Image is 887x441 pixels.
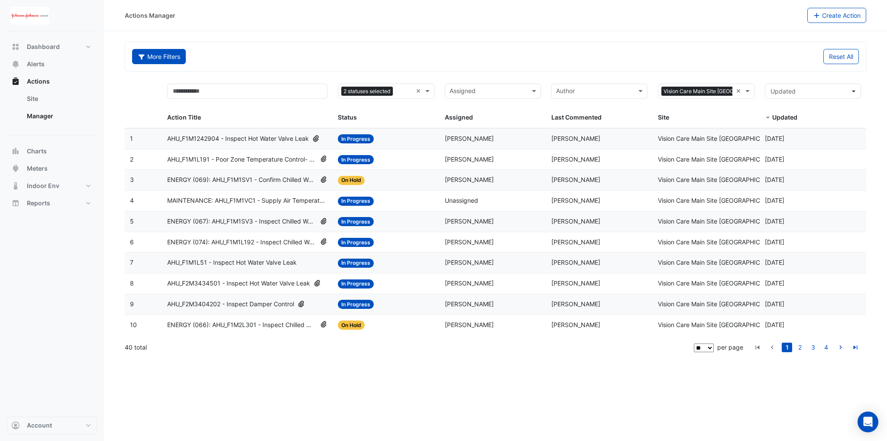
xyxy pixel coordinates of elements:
[765,259,784,266] span: 2025-09-25T13:17:59.097
[338,176,365,185] span: On Hold
[125,11,175,20] div: Actions Manager
[752,343,763,352] a: go to first page
[661,87,773,96] span: Vision Care Main Site [GEOGRAPHIC_DATA]
[765,197,784,204] span: 2025-09-29T16:34:24.164
[338,300,374,309] span: In Progress
[27,164,48,173] span: Meters
[130,279,134,287] span: 8
[767,343,777,352] a: go to previous page
[7,73,97,90] button: Actions
[20,107,97,125] a: Manager
[551,135,600,142] span: [PERSON_NAME]
[780,343,793,352] li: page 1
[765,279,784,287] span: 2025-09-22T10:57:08.902
[130,217,134,225] span: 5
[551,238,600,246] span: [PERSON_NAME]
[445,279,494,287] span: [PERSON_NAME]
[819,343,832,352] li: page 4
[167,299,294,309] span: AHU_F2M3404202 - Inspect Damper Control
[167,155,317,165] span: AHU_F1M1L191 - Poor Zone Temperature Control- Based on Operating Schedule
[793,343,806,352] li: page 2
[782,343,792,352] a: 1
[167,196,327,206] span: MAINTENANCE: AHU_F1M1VC1 - Supply Air Temperature Poor Control
[658,197,780,204] span: Vision Care Main Site [GEOGRAPHIC_DATA]
[445,300,494,308] span: [PERSON_NAME]
[658,238,780,246] span: Vision Care Main Site [GEOGRAPHIC_DATA]
[806,343,819,352] li: page 3
[20,90,97,107] a: Site
[717,344,743,351] span: per page
[765,321,784,328] span: 2025-08-26T11:28:59.208
[167,237,317,247] span: ENERGY (074): AHU_F1M1L192 - Inspect Chilled Water Valve Leak [BEEP]
[338,134,374,143] span: In Progress
[167,320,317,330] span: ENERGY (066): AHU_F1M2L301 - Inspect Chilled Water Valve Leak [BEEP]
[765,156,784,163] span: 2025-09-30T07:36:27.261
[11,77,20,86] app-icon: Actions
[11,199,20,208] app-icon: Reports
[445,238,494,246] span: [PERSON_NAME]
[132,49,186,64] button: More Filters
[808,343,818,352] a: 3
[338,259,374,268] span: In Progress
[445,113,473,121] span: Assigned
[338,155,374,164] span: In Progress
[551,176,600,183] span: [PERSON_NAME]
[551,197,600,204] span: [PERSON_NAME]
[807,8,867,23] button: Create Action
[7,55,97,73] button: Alerts
[130,197,134,204] span: 4
[551,279,600,287] span: [PERSON_NAME]
[445,156,494,163] span: [PERSON_NAME]
[7,177,97,195] button: Indoor Env
[11,60,20,68] app-icon: Alerts
[130,156,133,163] span: 2
[821,343,831,352] a: 4
[445,321,494,328] span: [PERSON_NAME]
[7,195,97,212] button: Reports
[27,147,47,156] span: Charts
[858,412,878,432] div: Open Intercom Messenger
[445,135,494,142] span: [PERSON_NAME]
[11,42,20,51] app-icon: Dashboard
[765,135,784,142] span: 2025-09-30T15:18:52.332
[10,7,49,24] img: Company Logo
[772,113,797,121] span: Updated
[338,217,374,226] span: In Progress
[658,135,780,142] span: Vision Care Main Site [GEOGRAPHIC_DATA]
[551,156,600,163] span: [PERSON_NAME]
[551,259,600,266] span: [PERSON_NAME]
[850,343,861,352] a: go to last page
[551,113,602,121] span: Last Commented
[7,160,97,177] button: Meters
[130,238,134,246] span: 6
[765,217,784,225] span: 2025-09-29T16:33:04.667
[338,197,374,206] span: In Progress
[445,176,494,183] span: [PERSON_NAME]
[445,217,494,225] span: [PERSON_NAME]
[658,259,780,266] span: Vision Care Main Site [GEOGRAPHIC_DATA]
[658,113,669,121] span: Site
[167,175,317,185] span: ENERGY (069): AHU_F1M1SV1 - Confirm Chilled Water Valve Override Open (Energy Waste) [BEEP]
[658,279,780,287] span: Vision Care Main Site [GEOGRAPHIC_DATA]
[551,300,600,308] span: [PERSON_NAME]
[658,217,780,225] span: Vision Care Main Site [GEOGRAPHIC_DATA]
[770,88,796,95] span: Updated
[167,279,310,289] span: AHU_F2M3434501 - Inspect Hot Water Valve Leak
[7,417,97,434] button: Account
[130,300,134,308] span: 9
[658,156,780,163] span: Vision Care Main Site [GEOGRAPHIC_DATA]
[341,87,393,96] span: 2 statuses selected
[11,147,20,156] app-icon: Charts
[445,259,494,266] span: [PERSON_NAME]
[658,321,780,328] span: Vision Care Main Site [GEOGRAPHIC_DATA]
[7,143,97,160] button: Charts
[795,343,805,352] a: 2
[658,176,780,183] span: Vision Care Main Site [GEOGRAPHIC_DATA]
[338,113,357,121] span: Status
[27,77,50,86] span: Actions
[7,38,97,55] button: Dashboard
[338,238,374,247] span: In Progress
[130,135,133,142] span: 1
[658,300,780,308] span: Vision Care Main Site [GEOGRAPHIC_DATA]
[338,321,365,330] span: On Hold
